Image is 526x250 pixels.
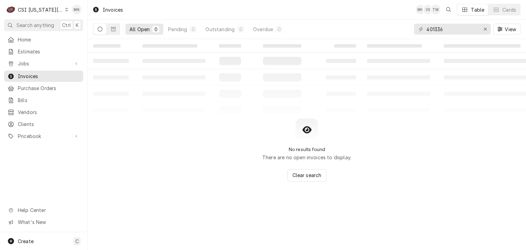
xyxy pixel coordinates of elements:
div: Pending [168,26,187,33]
div: 0 [154,26,158,33]
div: Tori Warrick's Avatar [431,5,440,14]
a: Purchase Orders [4,83,83,94]
div: VS [423,5,433,14]
span: Clients [18,121,80,128]
div: 0 [277,26,281,33]
span: Jobs [18,60,70,67]
button: Erase input [480,24,491,35]
a: Go to What's New [4,216,83,228]
a: Invoices [4,71,83,82]
div: Cards [502,6,516,13]
a: Clients [4,118,83,130]
span: Vendors [18,109,80,116]
a: Go to Pricebook [4,130,83,142]
div: Outstanding [205,26,235,33]
button: Clear search [287,169,327,182]
div: 0 [239,26,243,33]
button: Search anythingCtrlK [4,19,83,31]
button: Open search [443,4,454,15]
span: K [76,22,79,29]
h2: No results found [289,147,325,152]
input: Keyword search [426,24,478,35]
span: ‌ [263,44,301,48]
span: Bills [18,97,80,104]
div: 0 [191,26,195,33]
a: Go to Jobs [4,58,83,69]
a: Vendors [4,107,83,118]
div: CSI Kansas City's Avatar [6,5,16,14]
span: C [75,238,79,245]
span: Help Center [18,207,79,214]
div: Melissa Nehls's Avatar [416,5,425,14]
span: Create [18,238,34,244]
div: Overdue [253,26,273,33]
a: Bills [4,95,83,106]
span: Home [18,36,80,43]
a: Go to Help Center [4,204,83,216]
span: ‌ [142,44,197,48]
span: Estimates [18,48,80,55]
div: Vicky Stuesse's Avatar [423,5,433,14]
button: View [493,24,521,35]
span: ‌ [334,44,356,48]
div: MN [416,5,425,14]
p: There are no open invoices to display. [262,154,351,161]
a: Home [4,34,83,45]
span: ‌ [93,44,121,48]
span: Pricebook [18,133,70,140]
div: CSI [US_STATE][GEOGRAPHIC_DATA] [18,6,63,13]
span: What's New [18,218,79,226]
span: ‌ [219,44,241,48]
div: TW [431,5,440,14]
span: Ctrl [62,22,71,29]
table: All Open Invoices List Loading [88,39,526,118]
a: Estimates [4,46,83,57]
span: Clear search [291,172,323,179]
div: MN [72,5,82,14]
span: Invoices [18,73,80,80]
div: Melissa Nehls's Avatar [72,5,82,14]
span: View [503,26,517,33]
div: C [6,5,16,14]
div: Table [471,6,484,13]
div: All Open [129,26,150,33]
span: ‌ [444,44,521,48]
span: ‌ [367,44,422,48]
span: Purchase Orders [18,85,80,92]
span: Search anything [16,22,54,29]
